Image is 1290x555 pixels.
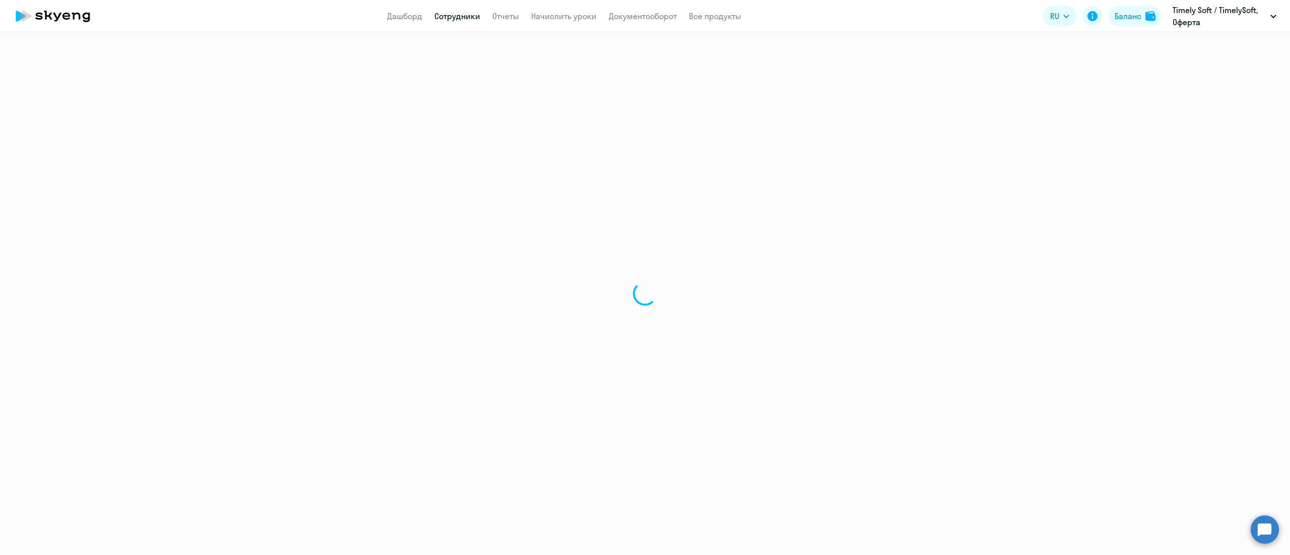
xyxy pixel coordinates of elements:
[1050,10,1059,22] span: RU
[609,11,677,21] a: Документооборот
[492,11,519,21] a: Отчеты
[1168,4,1281,28] button: Timely Soft / TimelySoft, Оферта
[1173,4,1266,28] p: Timely Soft / TimelySoft, Оферта
[689,11,741,21] a: Все продукты
[434,11,480,21] a: Сотрудники
[531,11,597,21] a: Начислить уроки
[1115,10,1141,22] div: Баланс
[387,11,422,21] a: Дашборд
[1145,11,1155,21] img: balance
[1043,6,1076,26] button: RU
[1109,6,1162,26] button: Балансbalance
